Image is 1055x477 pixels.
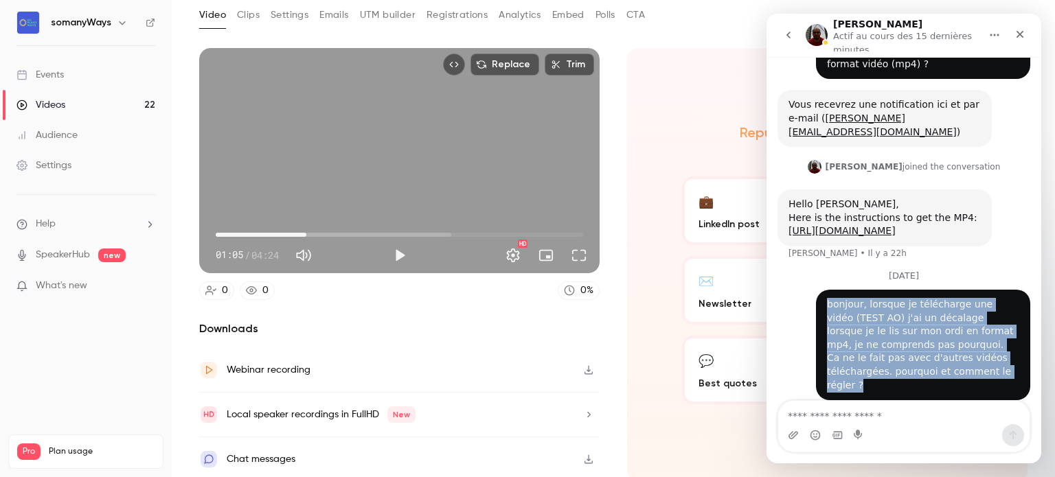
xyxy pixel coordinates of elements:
[699,349,714,371] div: 💬
[319,4,348,26] button: Emails
[271,4,308,26] button: Settings
[98,248,126,262] span: new
[682,336,822,404] button: 💬Best quotes
[16,217,155,231] li: help-dropdown-opener
[699,270,714,291] div: ✉️
[470,54,539,75] button: Replace
[17,12,39,34] img: somanyWays
[199,321,600,337] h2: Downloads
[387,406,416,423] span: New
[360,4,416,26] button: UTM builder
[251,248,279,262] span: 04:24
[17,443,41,460] span: Pro
[518,240,527,248] div: HD
[245,248,250,262] span: /
[595,4,615,26] button: Polls
[699,190,714,211] div: 💼
[443,54,465,75] button: Embed video
[580,283,593,298] div: 0 %
[499,4,541,26] button: Analytics
[558,281,600,300] a: 0%
[552,4,585,26] button: Embed
[565,242,593,269] button: Full screen
[499,242,527,269] button: Settings
[36,248,90,262] a: SpeakerHub
[16,98,65,112] div: Videos
[139,280,155,292] iframe: Noticeable Trigger
[16,128,78,142] div: Audience
[216,248,243,262] span: 01:05
[740,124,915,141] h2: Repurpose [PERSON_NAME]
[51,16,111,30] h6: somanyWays
[682,256,822,325] button: ✉️Newsletter
[237,4,260,26] button: Clips
[240,281,275,300] a: 0
[227,406,416,423] div: Local speaker recordings in FullHD
[767,14,1041,463] iframe: Intercom live chat
[699,376,757,391] span: Best quotes
[36,279,87,293] span: What's new
[682,176,822,245] button: 💼LinkedIn post
[427,4,488,26] button: Registrations
[199,4,226,26] button: Video
[626,4,645,26] button: CTA
[222,283,228,298] div: 0
[36,217,56,231] span: Help
[227,362,310,378] div: Webinar recording
[262,283,269,298] div: 0
[699,296,751,311] span: Newsletter
[386,242,413,269] button: Play
[216,248,279,262] div: 01:05
[16,68,64,82] div: Events
[49,446,155,457] span: Plan usage
[199,281,234,300] a: 0
[16,159,71,172] div: Settings
[545,54,594,75] button: Trim
[699,217,760,231] span: LinkedIn post
[227,451,295,467] div: Chat messages
[532,242,560,269] button: Turn on miniplayer
[290,242,317,269] button: Mute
